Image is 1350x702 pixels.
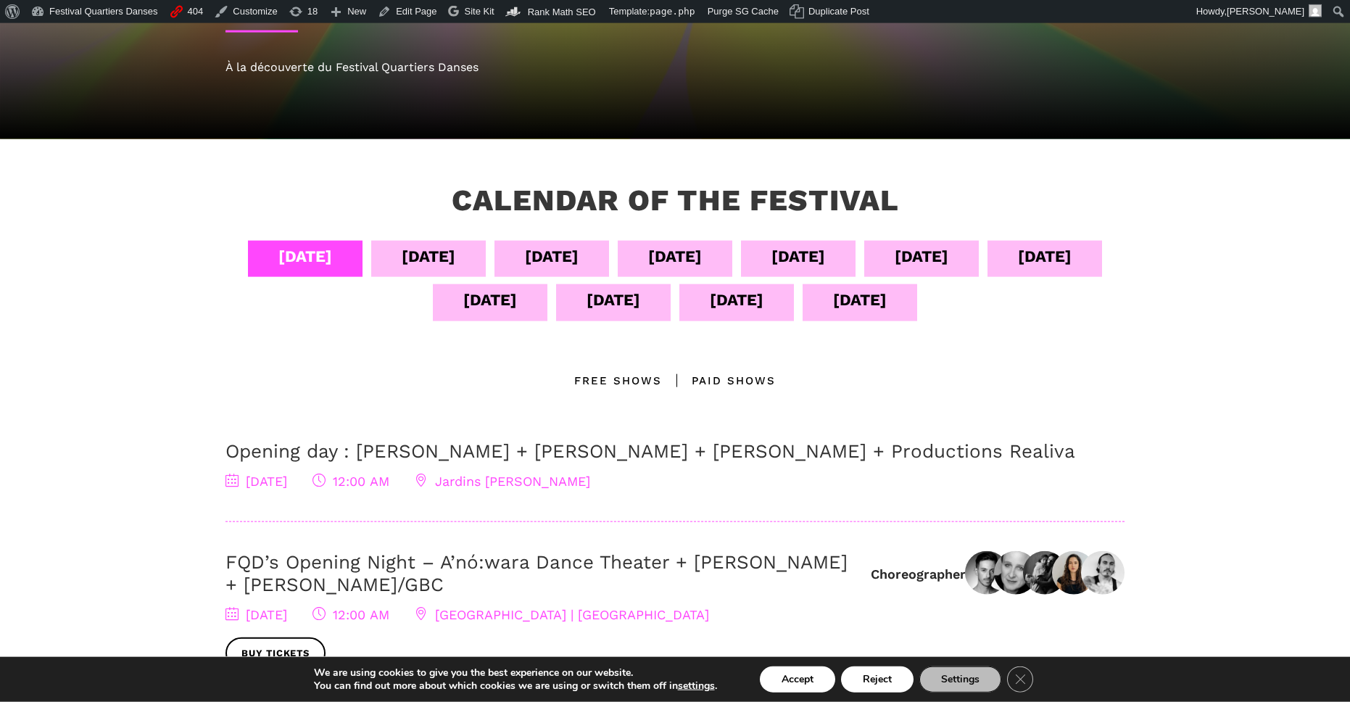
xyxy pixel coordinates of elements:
[919,666,1001,693] button: Settings
[833,287,887,313] div: [DATE]
[662,372,776,389] div: Paid shows
[760,666,835,693] button: Accept
[841,666,914,693] button: Reject
[1018,244,1072,269] div: [DATE]
[574,372,662,389] div: Free Shows
[225,440,1075,462] a: Opening day : [PERSON_NAME] + [PERSON_NAME] + [PERSON_NAME] + Productions Realiva
[871,566,973,582] div: Choreographers
[415,474,590,489] span: Jardins [PERSON_NAME]
[587,287,640,313] div: [DATE]
[312,607,389,622] span: 12:00 AM
[312,474,389,489] span: 12:00 AM
[463,287,517,313] div: [DATE]
[965,551,1009,595] img: grands-ballets-canadiens-etienne-delorme-danseur-choregraphe-dancer-choreographer-1673626824
[1052,551,1096,595] img: IMG01031-Edit
[525,244,579,269] div: [DATE]
[278,244,332,269] div: [DATE]
[452,183,899,219] h3: Calendar of the Festival
[1023,551,1067,595] img: vera et jeremy gbc
[650,6,695,17] span: page.php
[1081,551,1125,595] img: Elon-Hoglünd_credit-Gaëlle-Leroyer-960×1178
[225,474,287,489] span: [DATE]
[465,6,494,17] span: Site Kit
[402,244,455,269] div: [DATE]
[225,58,1125,77] div: À la découverte du Festival Quartiers Danses
[314,680,717,693] p: You can find out more about which cookies we are using or switch them off in .
[225,551,848,595] a: FQD’s Opening Night – A’nó:wara Dance Theater + [PERSON_NAME] + [PERSON_NAME]/GBC
[648,244,702,269] div: [DATE]
[1007,666,1033,693] button: Close GDPR Cookie Banner
[994,551,1038,595] img: Jane Mappin
[1227,6,1304,17] span: [PERSON_NAME]
[415,607,709,622] span: [GEOGRAPHIC_DATA] | [GEOGRAPHIC_DATA]
[225,637,326,670] a: Buy tickets
[771,244,825,269] div: [DATE]
[528,7,596,17] span: Rank Math SEO
[710,287,763,313] div: [DATE]
[678,680,715,693] button: settings
[225,607,287,622] span: [DATE]
[314,666,717,680] p: We are using cookies to give you the best experience on our website.
[895,244,948,269] div: [DATE]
